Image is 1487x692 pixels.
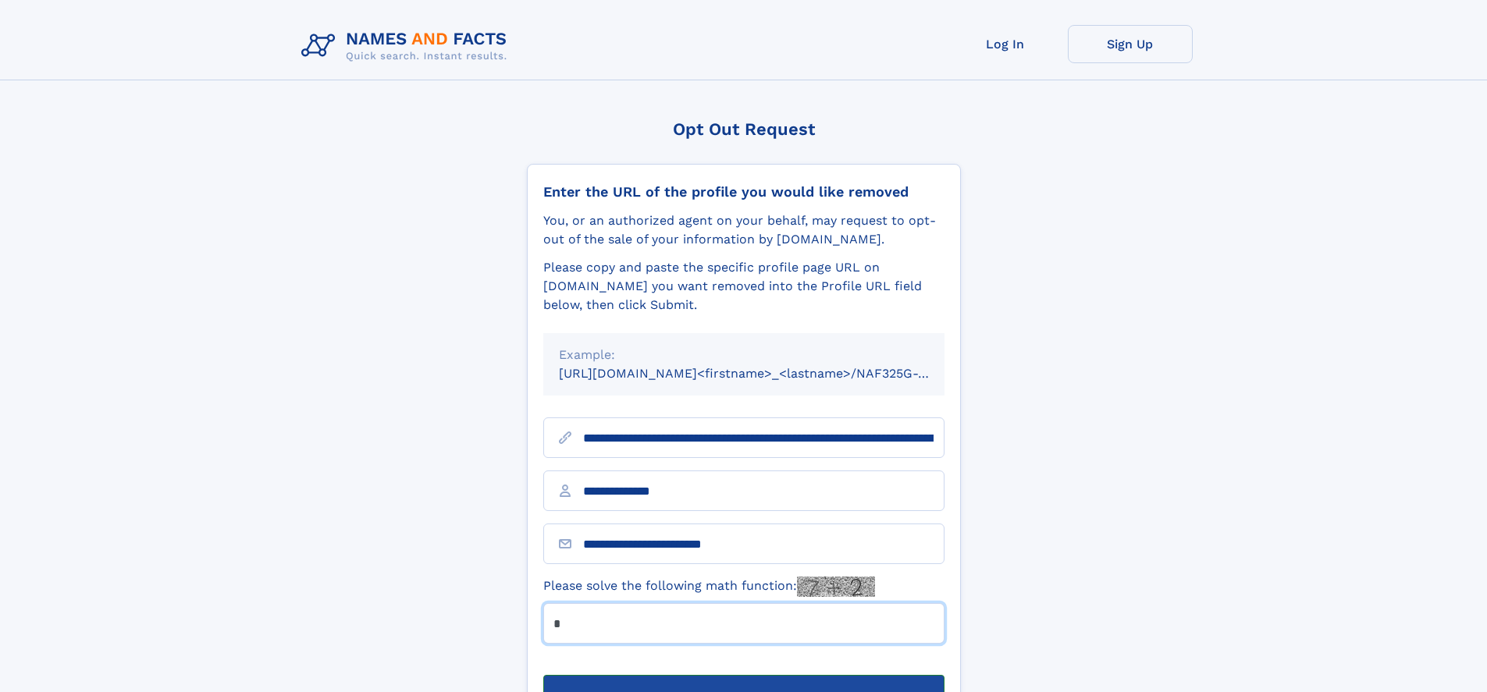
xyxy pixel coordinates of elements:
[543,211,944,249] div: You, or an authorized agent on your behalf, may request to opt-out of the sale of your informatio...
[543,183,944,201] div: Enter the URL of the profile you would like removed
[543,258,944,314] div: Please copy and paste the specific profile page URL on [DOMAIN_NAME] you want removed into the Pr...
[543,577,875,597] label: Please solve the following math function:
[943,25,1068,63] a: Log In
[559,366,974,381] small: [URL][DOMAIN_NAME]<firstname>_<lastname>/NAF325G-xxxxxxxx
[559,346,929,364] div: Example:
[1068,25,1193,63] a: Sign Up
[527,119,961,139] div: Opt Out Request
[295,25,520,67] img: Logo Names and Facts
